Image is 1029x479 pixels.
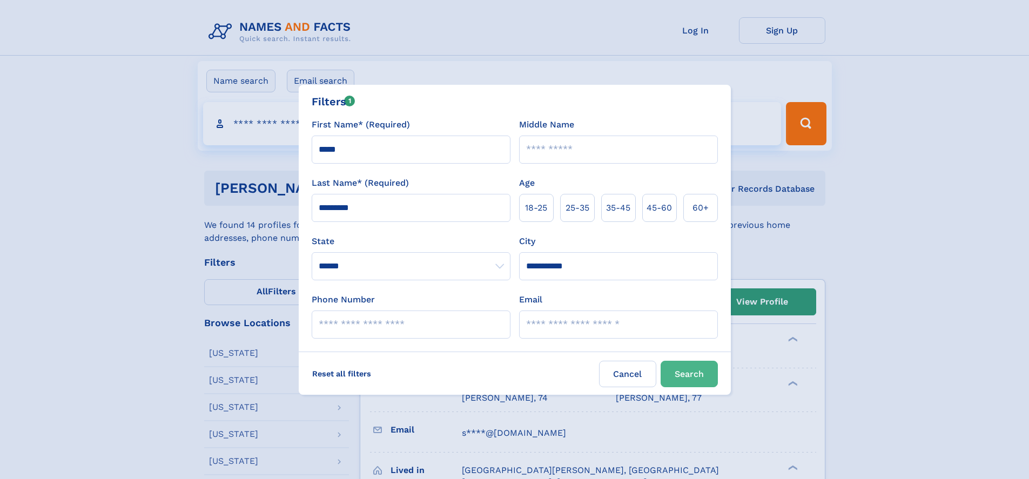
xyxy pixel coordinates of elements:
label: State [312,235,510,248]
label: First Name* (Required) [312,118,410,131]
label: Age [519,177,535,190]
span: 25‑35 [566,201,589,214]
label: Middle Name [519,118,574,131]
span: 45‑60 [647,201,672,214]
label: City [519,235,535,248]
span: 35‑45 [606,201,630,214]
label: Phone Number [312,293,375,306]
label: Email [519,293,542,306]
button: Search [661,361,718,387]
span: 60+ [692,201,709,214]
div: Filters [312,93,355,110]
label: Reset all filters [305,361,378,387]
span: 18‑25 [525,201,547,214]
label: Cancel [599,361,656,387]
label: Last Name* (Required) [312,177,409,190]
